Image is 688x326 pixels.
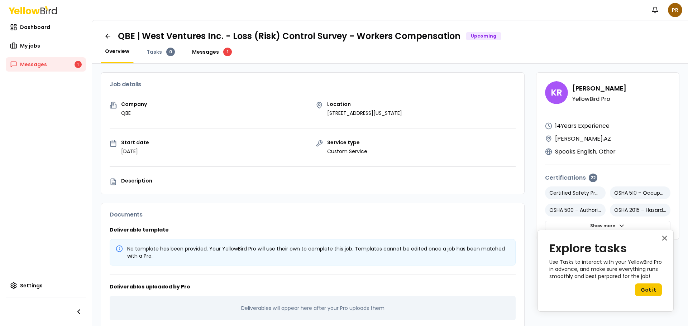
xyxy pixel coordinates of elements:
p: Start date [121,140,149,145]
a: Settings [6,278,86,293]
div: Deliverables will appear here after your Pro uploads them [110,296,516,320]
div: 22 [589,174,597,182]
div: 0 [166,48,175,56]
a: Tasks0 [142,48,179,56]
h3: Deliverables uploaded by Pro [110,283,516,290]
p: [STREET_ADDRESS][US_STATE] [327,110,402,117]
p: OSHA 2015 – Hazardous Materials [610,204,670,216]
a: Messages1 [6,57,86,72]
a: My jobs [6,39,86,53]
a: Overview [101,48,134,55]
h3: Job details [110,82,516,87]
span: Settings [20,282,43,289]
h4: [PERSON_NAME] [572,83,626,93]
span: KR [545,81,568,104]
button: Got it [635,283,662,296]
p: Company [121,102,147,107]
span: Messages [20,61,47,68]
p: Description [121,178,516,183]
button: Close [661,232,668,244]
p: Custom Service [327,148,367,155]
p: QBE [121,110,147,117]
div: Upcoming [466,32,501,40]
a: Dashboard [6,20,86,34]
p: Location [327,102,402,107]
div: No template has been provided. Your YellowBird Pro will use their own to complete this job. Templ... [127,245,510,259]
h4: Certifications [545,174,670,182]
h1: QBE | West Ventures Inc. - Loss (Risk) Control Survey - Workers Compensation [118,30,460,42]
span: Dashboard [20,24,50,31]
h2: Explore tasks [549,242,662,255]
p: Service type [327,140,367,145]
p: OSHA 500 – Authorized Outreach Instructor for Construction Industry [545,204,606,216]
a: Messages1 [188,48,236,56]
p: OSHA 510 – Occupational Safety & Health Standards for the Construction Industry (30-Hour) [610,186,670,199]
p: Use Tasks to interact with your YellowBird Pro in advance, and make sure everything runs smoothly... [549,259,662,280]
p: Certified Safety Professional (CSP) [545,186,606,199]
div: 1 [75,61,82,68]
span: PR [668,3,682,17]
span: Documents [110,210,142,219]
span: Messages [192,48,219,55]
p: [DATE] [121,148,149,155]
button: Show more [545,221,670,231]
span: Tasks [147,48,162,55]
p: [PERSON_NAME] , AZ [555,135,611,143]
h3: Deliverable template [110,226,516,233]
p: YellowBird Pro [572,96,626,102]
span: Overview [105,48,129,55]
p: Speaks English , Other [555,147,616,156]
div: 1 [223,48,232,56]
span: My jobs [20,42,40,49]
p: 14 Years Experience [555,122,610,130]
